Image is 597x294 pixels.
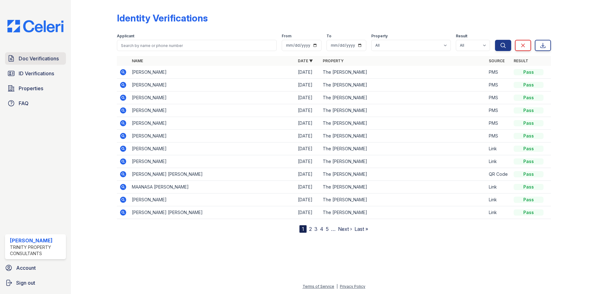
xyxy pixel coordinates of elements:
td: The [PERSON_NAME] [320,181,486,194]
a: Last » [354,226,368,232]
img: CE_Logo_Blue-a8612792a0a2168367f1c8372b55b34899dd931a85d93a1a3d3e32e68fde9ad4.png [2,20,68,32]
td: [DATE] [295,130,320,142]
td: [PERSON_NAME] [129,79,295,91]
td: PMS [486,79,511,91]
td: The [PERSON_NAME] [320,194,486,206]
div: | [336,284,338,289]
td: The [PERSON_NAME] [320,79,486,91]
span: FAQ [19,100,29,107]
td: [PERSON_NAME] [129,91,295,104]
a: 2 [309,226,312,232]
input: Search by name or phone number [117,40,277,51]
a: Property [323,58,344,63]
a: 5 [326,226,329,232]
div: Pass [514,95,544,101]
td: [PERSON_NAME] [129,142,295,155]
a: Result [514,58,528,63]
td: The [PERSON_NAME] [320,206,486,219]
td: Link [486,206,511,219]
div: Pass [514,146,544,152]
td: [DATE] [295,91,320,104]
td: [PERSON_NAME] [129,155,295,168]
td: PMS [486,117,511,130]
td: [PERSON_NAME] [129,66,295,79]
a: Name [132,58,143,63]
td: [DATE] [295,168,320,181]
a: Terms of Service [303,284,334,289]
td: [DATE] [295,206,320,219]
td: [DATE] [295,194,320,206]
label: From [282,34,291,39]
div: Pass [514,82,544,88]
td: [PERSON_NAME] [PERSON_NAME] [129,206,295,219]
td: [PERSON_NAME] [129,117,295,130]
td: [PERSON_NAME] [129,130,295,142]
td: QR Code [486,168,511,181]
a: Source [489,58,505,63]
td: [PERSON_NAME] [PERSON_NAME] [129,168,295,181]
a: ID Verifications [5,67,66,80]
td: The [PERSON_NAME] [320,117,486,130]
td: [DATE] [295,155,320,168]
label: Applicant [117,34,134,39]
td: [DATE] [295,142,320,155]
div: [PERSON_NAME] [10,237,63,244]
div: Pass [514,107,544,114]
div: 1 [299,225,307,233]
td: The [PERSON_NAME] [320,66,486,79]
td: [PERSON_NAME] [129,194,295,206]
label: Property [371,34,388,39]
div: Pass [514,158,544,165]
td: The [PERSON_NAME] [320,130,486,142]
a: Doc Verifications [5,52,66,65]
div: Pass [514,209,544,216]
td: The [PERSON_NAME] [320,168,486,181]
span: Doc Verifications [19,55,59,62]
a: Privacy Policy [340,284,365,289]
td: [PERSON_NAME] [129,104,295,117]
span: Properties [19,85,43,92]
div: Pass [514,171,544,177]
a: Date ▼ [298,58,313,63]
td: PMS [486,130,511,142]
span: Sign out [16,279,35,287]
label: To [326,34,331,39]
div: Pass [514,69,544,75]
td: MAANASA [PERSON_NAME] [129,181,295,194]
td: [DATE] [295,117,320,130]
td: PMS [486,104,511,117]
div: Pass [514,184,544,190]
a: FAQ [5,97,66,110]
span: … [331,225,336,233]
a: Properties [5,82,66,95]
a: 3 [314,226,317,232]
td: Link [486,194,511,206]
a: Account [2,262,68,274]
div: Pass [514,197,544,203]
a: Next › [338,226,352,232]
div: Pass [514,120,544,126]
td: PMS [486,66,511,79]
a: 4 [320,226,323,232]
td: The [PERSON_NAME] [320,104,486,117]
div: Identity Verifications [117,12,208,24]
td: The [PERSON_NAME] [320,91,486,104]
span: ID Verifications [19,70,54,77]
td: Link [486,142,511,155]
td: Link [486,181,511,194]
td: Link [486,155,511,168]
td: The [PERSON_NAME] [320,142,486,155]
div: Trinity Property Consultants [10,244,63,257]
span: Account [16,264,36,272]
td: [DATE] [295,66,320,79]
td: [DATE] [295,181,320,194]
div: Pass [514,133,544,139]
a: Sign out [2,277,68,289]
td: [DATE] [295,104,320,117]
td: PMS [486,91,511,104]
td: [DATE] [295,79,320,91]
label: Result [456,34,467,39]
td: The [PERSON_NAME] [320,155,486,168]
